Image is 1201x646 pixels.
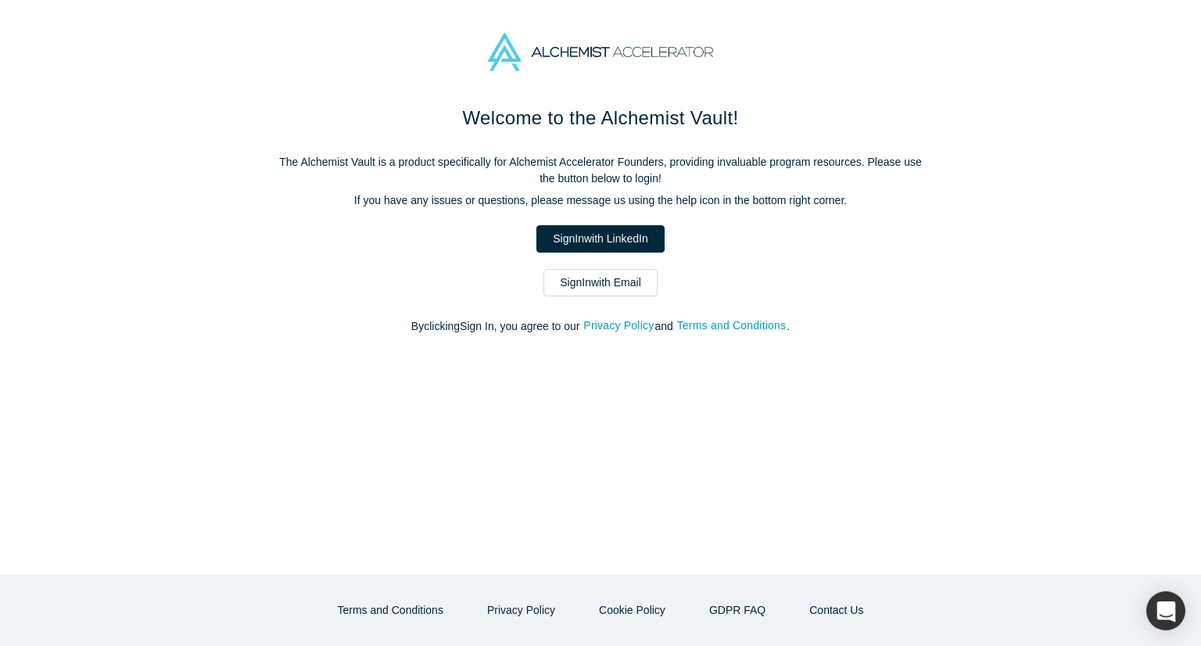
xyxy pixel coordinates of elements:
[543,269,658,296] a: SignInwith Email
[693,597,782,624] a: GDPR FAQ
[471,597,572,624] button: Privacy Policy
[676,317,787,335] button: Terms and Conditions
[536,225,664,253] a: SignInwith LinkedIn
[272,154,929,187] p: The Alchemist Vault is a product specifically for Alchemist Accelerator Founders, providing inval...
[793,597,880,624] button: Contact Us
[321,597,460,624] button: Terms and Conditions
[272,318,929,335] p: By clicking Sign In , you agree to our and .
[272,104,929,132] h1: Welcome to the Alchemist Vault!
[583,317,654,335] button: Privacy Policy
[488,33,713,71] img: Alchemist Accelerator Logo
[583,597,682,624] button: Cookie Policy
[272,192,929,209] p: If you have any issues or questions, please message us using the help icon in the bottom right co...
